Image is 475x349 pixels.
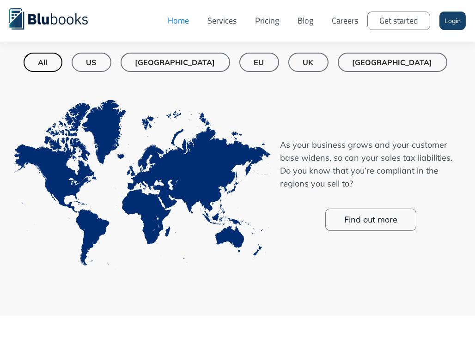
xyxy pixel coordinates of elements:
[246,7,288,35] a: Pricing
[353,58,432,67] div: [GEOGRAPHIC_DATA]
[86,58,97,67] div: US
[288,7,323,35] a: Blog
[280,138,461,190] p: As your business grows and your customer base widens, so can your sales tax liabilities. Do you k...
[254,58,264,67] div: EU
[303,58,314,67] div: UK
[9,7,102,30] a: home
[439,12,466,30] a: Login
[367,12,430,30] a: Get started
[135,58,215,67] div: [GEOGRAPHIC_DATA]
[325,209,416,231] a: Find out more
[323,7,367,35] a: Careers
[198,7,246,35] a: Services
[158,7,198,35] a: Home
[38,58,48,67] div: All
